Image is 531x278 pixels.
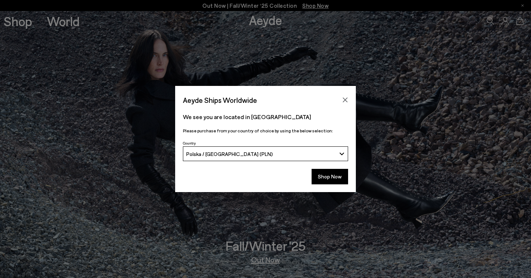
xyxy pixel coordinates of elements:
[186,151,273,157] span: Polska / [GEOGRAPHIC_DATA] (PLN)
[312,169,348,184] button: Shop Now
[183,127,348,134] p: Please purchase from your country of choice by using the below selection:
[340,94,351,105] button: Close
[183,141,196,145] span: Country
[183,94,257,107] span: Aeyde Ships Worldwide
[183,112,348,121] p: We see you are located in [GEOGRAPHIC_DATA]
